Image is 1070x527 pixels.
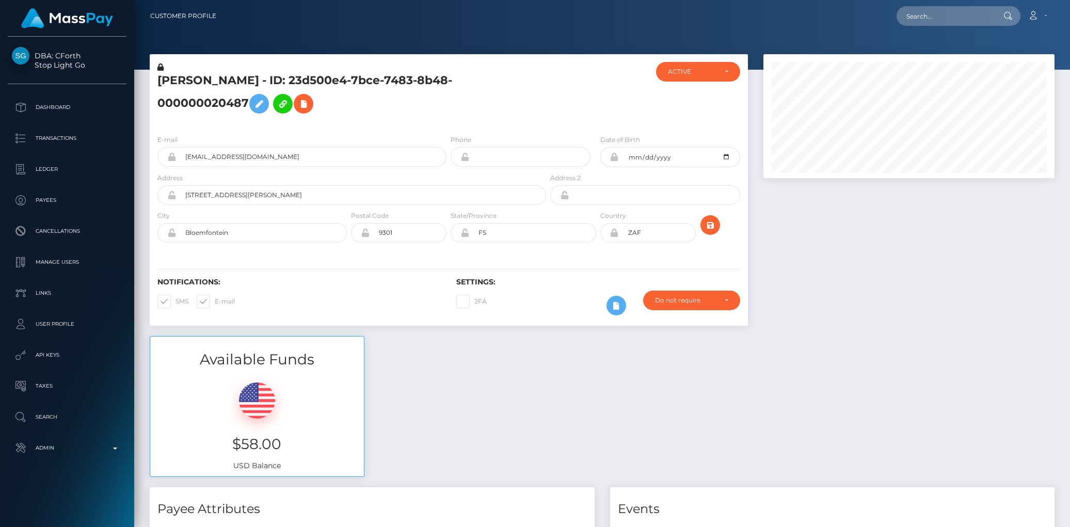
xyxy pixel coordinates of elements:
label: Address 2 [550,173,581,183]
h4: Payee Attributes [157,500,587,518]
a: Dashboard [8,94,126,120]
label: E-mail [197,295,235,308]
label: SMS [157,295,188,308]
span: DBA: CForth Stop Light Go [8,51,126,70]
p: Payees [12,193,122,208]
a: Admin [8,435,126,461]
label: Phone [451,135,471,145]
h4: Events [618,500,1047,518]
h5: [PERSON_NAME] - ID: 23d500e4-7bce-7483-8b48-000000020487 [157,73,540,119]
img: Stop Light Go [12,47,29,65]
a: Payees [8,187,126,213]
p: Dashboard [12,100,122,115]
label: Country [600,211,626,220]
a: User Profile [8,311,126,337]
img: MassPay Logo [21,8,113,28]
label: 2FA [456,295,487,308]
p: Search [12,409,122,425]
p: Cancellations [12,223,122,239]
a: Transactions [8,125,126,151]
div: Do not require [655,296,716,305]
a: Search [8,404,126,430]
h3: $58.00 [158,434,356,454]
a: Cancellations [8,218,126,244]
a: Taxes [8,373,126,399]
h3: Available Funds [150,349,364,370]
a: Customer Profile [150,5,216,27]
h6: Notifications: [157,278,441,286]
label: E-mail [157,135,178,145]
button: Do not require [643,291,740,310]
a: API Keys [8,342,126,368]
label: Postal Code [351,211,389,220]
p: Links [12,285,122,301]
img: USD.png [239,382,275,419]
div: USD Balance [150,370,364,476]
a: Manage Users [8,249,126,275]
p: API Keys [12,347,122,363]
label: Date of Birth [600,135,640,145]
p: User Profile [12,316,122,332]
input: Search... [897,6,994,26]
p: Admin [12,440,122,456]
label: City [157,211,170,220]
h6: Settings: [456,278,740,286]
label: State/Province [451,211,497,220]
p: Taxes [12,378,122,394]
p: Manage Users [12,254,122,270]
a: Ledger [8,156,126,182]
div: ACTIVE [668,68,716,76]
p: Ledger [12,162,122,177]
a: Links [8,280,126,306]
p: Transactions [12,131,122,146]
button: ACTIVE [656,62,740,82]
label: Address [157,173,183,183]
